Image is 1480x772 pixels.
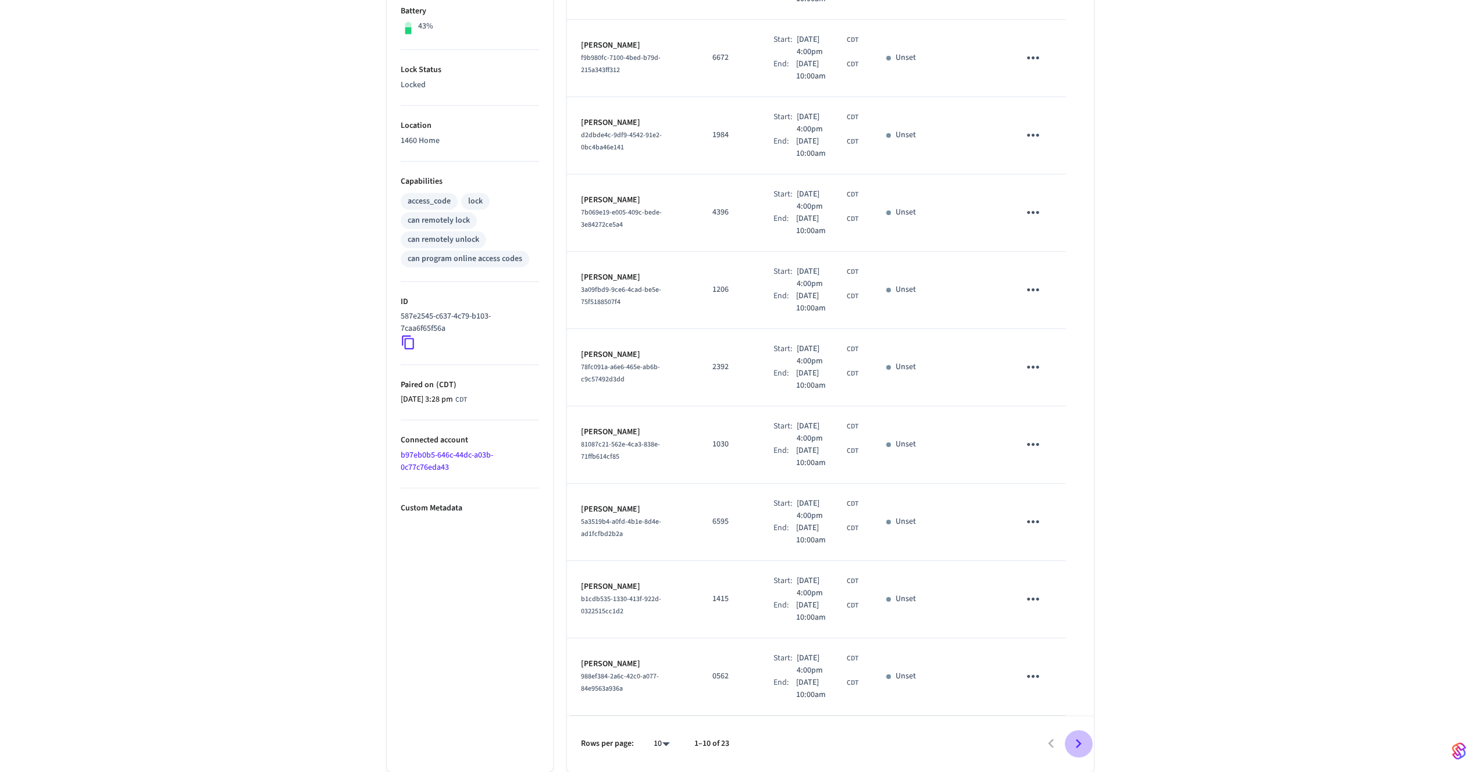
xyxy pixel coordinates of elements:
div: America/Chicago [796,522,858,546]
span: [DATE] 3:28 pm [401,394,453,406]
div: America/Chicago [797,498,858,522]
span: CDT [847,601,858,611]
span: b1cdb535-1330-413f-922d-0322515cc1d2 [581,594,661,616]
span: CDT [847,214,858,224]
div: lock [468,195,483,208]
p: Rows per page: [581,738,634,750]
span: ( CDT ) [434,379,457,391]
div: America/Chicago [796,135,858,160]
p: Unset [896,516,916,528]
p: Unset [896,52,916,64]
p: Lock Status [401,64,539,76]
span: [DATE] 10:00am [796,58,844,83]
span: CDT [847,446,858,456]
p: [PERSON_NAME] [581,349,685,361]
p: 1206 [712,284,746,296]
p: 1415 [712,593,746,605]
div: End: [773,599,796,624]
span: [DATE] 4:00pm [797,652,844,677]
div: Start: [773,652,797,677]
p: [PERSON_NAME] [581,581,685,593]
div: America/Chicago [797,343,858,367]
p: Unset [896,129,916,141]
p: Unset [896,593,916,605]
div: can remotely lock [408,215,470,227]
span: CDT [847,653,858,664]
div: America/Chicago [797,420,858,445]
div: America/Chicago [797,34,858,58]
span: CDT [847,267,858,277]
p: 2392 [712,361,746,373]
span: [DATE] 4:00pm [797,188,844,213]
p: ID [401,296,539,308]
div: Start: [773,188,797,213]
div: can program online access codes [408,253,522,265]
p: 0562 [712,670,746,682]
a: b97eb0b5-646c-44dc-a03b-0c77c76eda43 [401,449,493,473]
p: 1030 [712,438,746,451]
p: 4396 [712,206,746,219]
div: Start: [773,111,797,135]
span: CDT [847,291,858,302]
p: Unset [896,284,916,296]
p: Battery [401,5,539,17]
div: 10 [648,735,676,752]
p: [PERSON_NAME] [581,194,685,206]
p: Unset [896,206,916,219]
p: 6595 [712,516,746,528]
p: Capabilities [401,176,539,188]
span: [DATE] 4:00pm [797,34,844,58]
div: America/Chicago [797,266,858,290]
span: [DATE] 10:00am [796,445,844,469]
p: Unset [896,361,916,373]
span: d2dbde4c-9df9-4542-91e2-0bc4ba46e141 [581,130,662,152]
span: [DATE] 4:00pm [797,266,844,290]
span: [DATE] 4:00pm [797,111,844,135]
div: America/Chicago [796,599,858,624]
div: America/Chicago [796,367,858,392]
p: Paired on [401,379,539,391]
span: [DATE] 10:00am [796,367,844,392]
div: America/Chicago [797,188,858,213]
span: CDT [847,499,858,509]
span: CDT [847,421,858,432]
div: America/Chicago [797,575,858,599]
div: End: [773,290,796,314]
p: Location [401,120,539,132]
span: [DATE] 10:00am [796,522,844,546]
p: [PERSON_NAME] [581,117,685,129]
span: CDT [847,678,858,688]
p: [PERSON_NAME] [581,503,685,516]
p: 1–10 of 23 [694,738,729,750]
p: Locked [401,79,539,91]
span: [DATE] 4:00pm [797,498,844,522]
p: [PERSON_NAME] [581,658,685,670]
p: 43% [418,20,433,33]
span: [DATE] 4:00pm [797,343,844,367]
p: 1984 [712,129,746,141]
div: Start: [773,34,797,58]
div: America/Chicago [401,394,467,406]
div: Start: [773,266,797,290]
div: access_code [408,195,451,208]
div: End: [773,677,796,701]
span: [DATE] 4:00pm [797,575,844,599]
span: 81087c21-562e-4ca3-838e-71ffb614cf85 [581,439,660,462]
p: 6672 [712,52,746,64]
div: America/Chicago [797,652,858,677]
div: Start: [773,498,797,522]
div: End: [773,213,796,237]
span: CDT [455,395,467,405]
span: [DATE] 10:00am [796,135,844,160]
span: 5a3519b4-a0fd-4b1e-8d4e-ad1fcfbd2b2a [581,517,661,539]
span: CDT [847,137,858,147]
p: 1460 Home [401,135,539,147]
p: Unset [896,438,916,451]
span: CDT [847,369,858,379]
div: America/Chicago [796,290,858,314]
div: America/Chicago [796,445,858,469]
div: America/Chicago [796,213,858,237]
span: [DATE] 4:00pm [797,420,844,445]
button: Go to next page [1065,730,1092,757]
div: America/Chicago [796,58,858,83]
